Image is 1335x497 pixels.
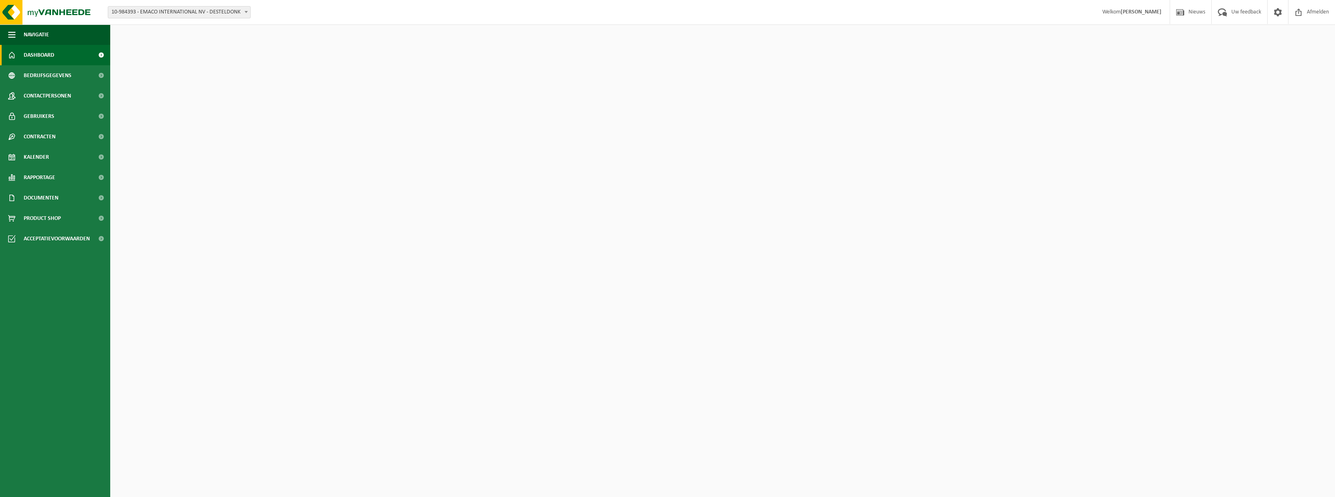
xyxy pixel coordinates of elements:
span: Bedrijfsgegevens [24,65,71,86]
span: 10-984393 - EMACO INTERNATIONAL NV - DESTELDONK [108,7,250,18]
span: Contracten [24,126,56,147]
span: Product Shop [24,208,61,229]
span: Rapportage [24,167,55,188]
span: Dashboard [24,45,54,65]
span: Documenten [24,188,58,208]
span: Kalender [24,147,49,167]
span: Acceptatievoorwaarden [24,229,90,249]
span: 10-984393 - EMACO INTERNATIONAL NV - DESTELDONK [108,6,251,18]
span: Gebruikers [24,106,54,126]
strong: [PERSON_NAME] [1121,9,1161,15]
span: Contactpersonen [24,86,71,106]
span: Navigatie [24,24,49,45]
